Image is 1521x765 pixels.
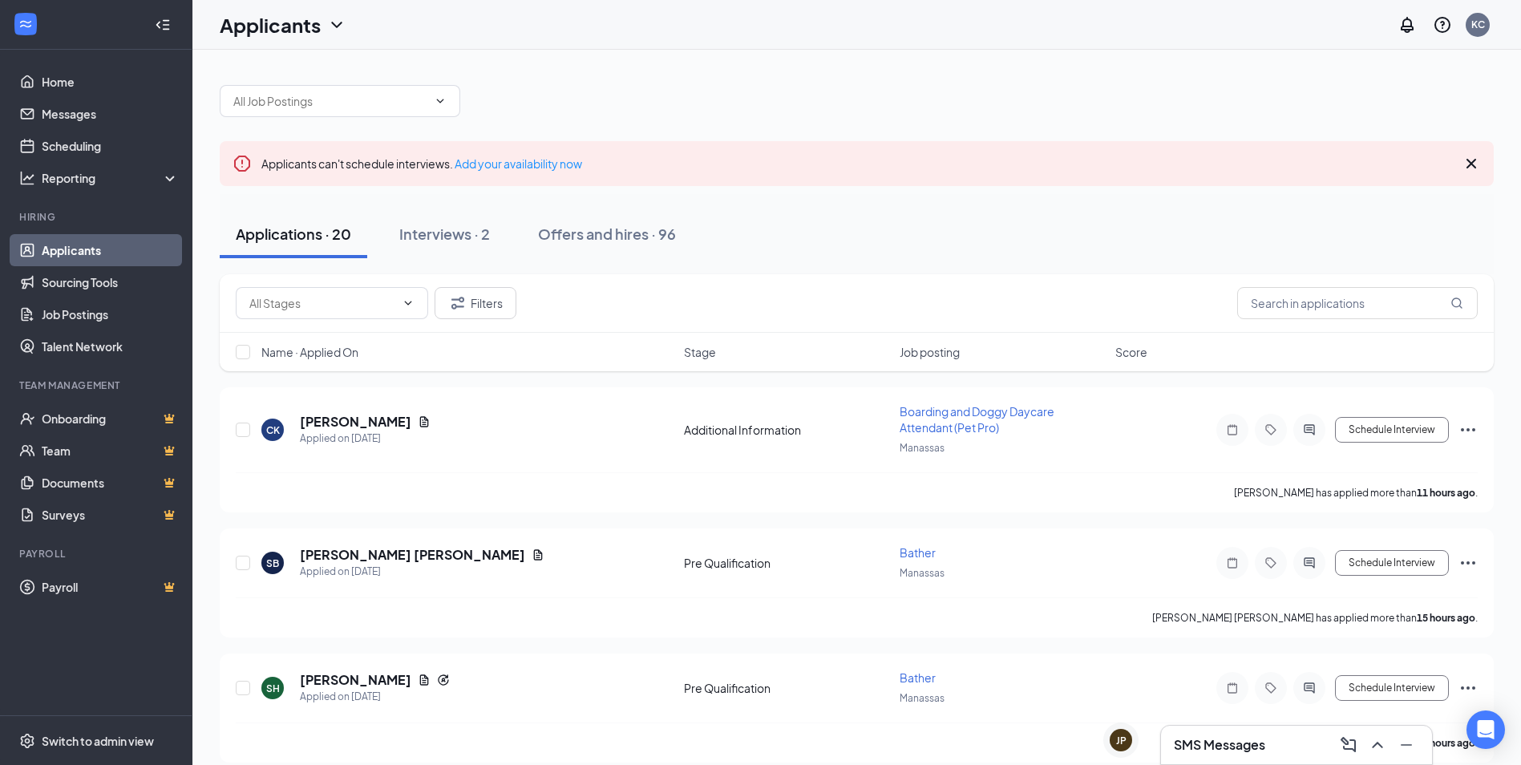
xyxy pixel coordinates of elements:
[236,224,351,244] div: Applications · 20
[1116,734,1127,747] div: JP
[1397,735,1416,755] svg: Minimize
[1234,486,1478,500] p: [PERSON_NAME] has applied more than .
[19,547,176,561] div: Payroll
[19,170,35,186] svg: Analysis
[1398,15,1417,34] svg: Notifications
[900,442,945,454] span: Manassas
[448,293,467,313] svg: Filter
[1417,487,1475,499] b: 11 hours ago
[1115,344,1147,360] span: Score
[684,422,890,438] div: Additional Information
[300,689,450,705] div: Applied on [DATE]
[42,571,179,603] a: PayrollCrown
[1152,611,1478,625] p: [PERSON_NAME] [PERSON_NAME] has applied more than .
[266,682,280,695] div: SH
[1174,736,1265,754] h3: SMS Messages
[1365,732,1390,758] button: ChevronUp
[266,423,280,437] div: CK
[532,548,544,561] svg: Document
[455,156,582,171] a: Add your availability now
[42,733,154,749] div: Switch to admin view
[900,670,936,685] span: Bather
[220,11,321,38] h1: Applicants
[418,415,431,428] svg: Document
[1335,675,1449,701] button: Schedule Interview
[1394,732,1419,758] button: Minimize
[1462,154,1481,173] svg: Cross
[1261,557,1280,569] svg: Tag
[900,404,1054,435] span: Boarding and Doggy Daycare Attendant (Pet Pro)
[261,344,358,360] span: Name · Applied On
[684,555,890,571] div: Pre Qualification
[900,545,936,560] span: Bather
[1237,287,1478,319] input: Search in applications
[538,224,676,244] div: Offers and hires · 96
[1450,297,1463,310] svg: MagnifyingGlass
[1458,553,1478,573] svg: Ellipses
[434,95,447,107] svg: ChevronDown
[42,66,179,98] a: Home
[1261,423,1280,436] svg: Tag
[402,297,415,310] svg: ChevronDown
[1471,18,1485,31] div: KC
[42,130,179,162] a: Scheduling
[1458,678,1478,698] svg: Ellipses
[1458,420,1478,439] svg: Ellipses
[1339,735,1358,755] svg: ComposeMessage
[42,234,179,266] a: Applicants
[261,156,582,171] span: Applicants can't schedule interviews.
[1335,550,1449,576] button: Schedule Interview
[1336,732,1361,758] button: ComposeMessage
[42,170,180,186] div: Reporting
[684,680,890,696] div: Pre Qualification
[900,344,960,360] span: Job posting
[1223,682,1242,694] svg: Note
[1300,682,1319,694] svg: ActiveChat
[18,16,34,32] svg: WorkstreamLogo
[1466,710,1505,749] div: Open Intercom Messenger
[1300,423,1319,436] svg: ActiveChat
[1368,735,1387,755] svg: ChevronUp
[1335,417,1449,443] button: Schedule Interview
[42,403,179,435] a: OnboardingCrown
[1223,557,1242,569] svg: Note
[1300,557,1319,569] svg: ActiveChat
[1417,612,1475,624] b: 15 hours ago
[155,17,171,33] svg: Collapse
[233,92,427,110] input: All Job Postings
[900,692,945,704] span: Manassas
[42,499,179,531] a: SurveysCrown
[900,567,945,579] span: Manassas
[266,557,279,570] div: SB
[249,294,395,312] input: All Stages
[300,546,525,564] h5: [PERSON_NAME] [PERSON_NAME]
[437,674,450,686] svg: Reapply
[1417,737,1475,749] b: 18 hours ago
[42,435,179,467] a: TeamCrown
[300,413,411,431] h5: [PERSON_NAME]
[42,467,179,499] a: DocumentsCrown
[233,154,252,173] svg: Error
[19,210,176,224] div: Hiring
[19,378,176,392] div: Team Management
[42,330,179,362] a: Talent Network
[300,431,431,447] div: Applied on [DATE]
[300,564,544,580] div: Applied on [DATE]
[418,674,431,686] svg: Document
[1223,423,1242,436] svg: Note
[300,671,411,689] h5: [PERSON_NAME]
[435,287,516,319] button: Filter Filters
[684,344,716,360] span: Stage
[1261,682,1280,694] svg: Tag
[327,15,346,34] svg: ChevronDown
[42,266,179,298] a: Sourcing Tools
[42,298,179,330] a: Job Postings
[42,98,179,130] a: Messages
[399,224,490,244] div: Interviews · 2
[1433,15,1452,34] svg: QuestionInfo
[19,733,35,749] svg: Settings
